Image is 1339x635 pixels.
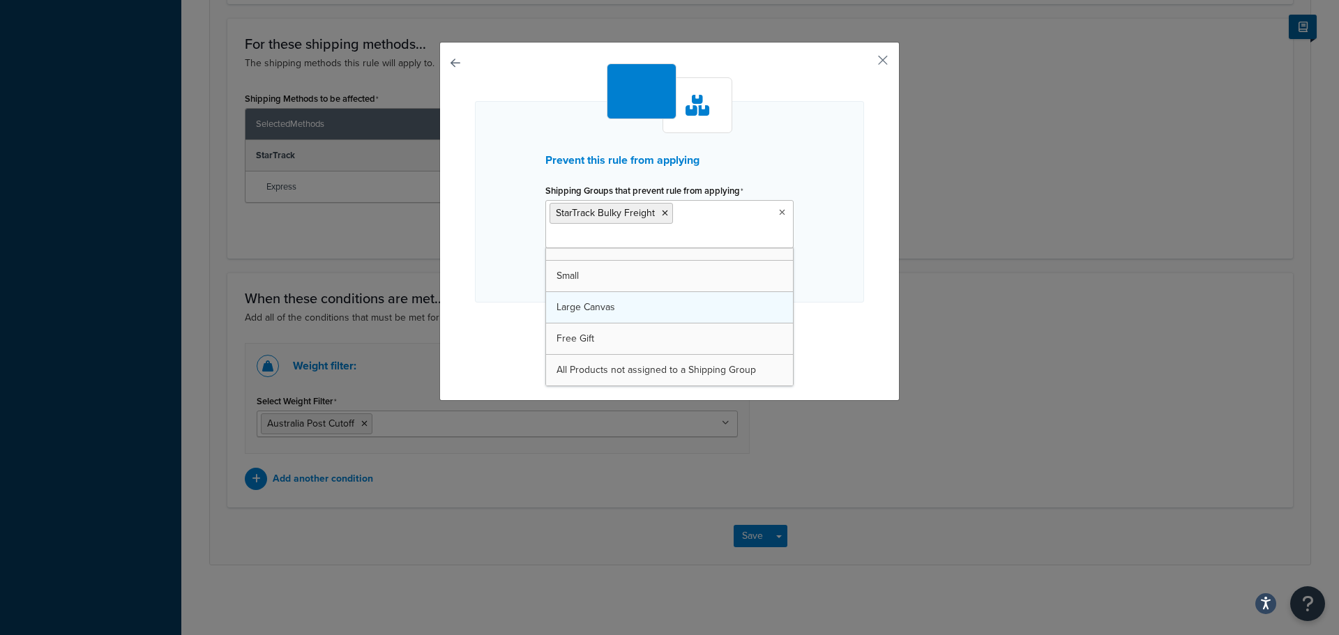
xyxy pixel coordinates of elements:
[475,353,864,372] p: Condition 1 of 1
[545,185,743,197] label: Shipping Groups that prevent rule from applying
[557,268,579,283] span: Small
[557,331,594,346] span: Free Gift
[545,154,794,167] h3: Prevent this rule from applying
[546,323,793,354] a: Free Gift
[557,237,591,252] span: Medium
[546,355,793,385] a: All Products not assigned to a Shipping Group
[557,362,756,377] span: All Products not assigned to a Shipping Group
[557,300,615,314] span: Large Canvas
[546,261,793,291] a: Small
[556,206,655,220] span: StarTrack Bulky Freight
[546,292,793,323] a: Large Canvas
